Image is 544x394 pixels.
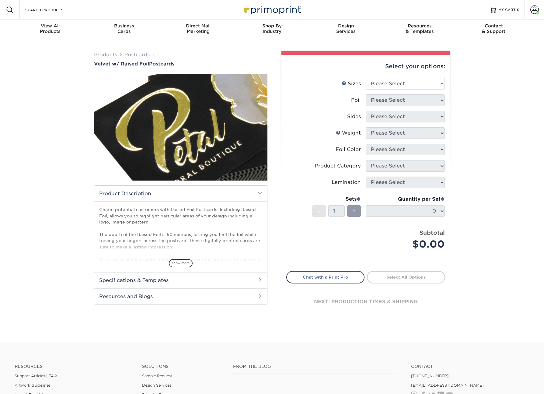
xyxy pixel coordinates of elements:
[161,23,235,29] span: Direct Mail
[347,113,361,120] div: Sides
[15,383,51,388] a: Artwork Guidelines
[315,162,361,170] div: Product Category
[367,271,445,283] a: Select All Options
[517,8,520,12] span: 0
[457,23,531,34] div: & Support
[498,7,516,12] span: MY CART
[233,364,395,369] h4: From the Blog
[342,80,361,87] div: Sizes
[411,374,449,378] a: [PHONE_NUMBER]
[94,272,267,288] h2: Specifications & Templates
[142,364,224,369] h4: Solutions
[94,186,267,201] h2: Product Description
[235,19,309,39] a: Shop ByIndustry
[286,283,445,320] div: next: production times & shipping
[383,23,457,29] span: Resources
[318,206,320,216] span: -
[235,23,309,29] span: Shop By
[420,229,445,236] strong: Subtotal
[457,19,531,39] a: Contact& Support
[15,374,57,378] a: Support Articles | FAQ
[411,383,484,388] a: [EMAIL_ADDRESS][DOMAIN_NAME]
[309,19,383,39] a: DesignServices
[383,23,457,34] div: & Templates
[169,259,193,267] span: show more
[94,61,149,67] span: Velvet w/ Raised Foil
[87,23,161,34] div: Cards
[94,52,117,58] a: Products
[309,23,383,29] span: Design
[161,23,235,34] div: Marketing
[142,374,172,378] a: Sample Request
[309,23,383,34] div: Services
[94,61,267,67] h1: Postcards
[286,271,364,283] a: Chat with a Print Pro
[94,67,267,187] img: Velvet w/ Raised Foil 01
[336,129,361,137] div: Weight
[25,6,84,13] input: SEARCH PRODUCTS.....
[15,364,133,369] h4: Resources
[124,52,150,58] a: Postcards
[94,288,267,304] h2: Resources and Blogs
[286,55,445,78] div: Select your options:
[142,383,171,388] a: Design Services
[351,97,361,104] div: Foil
[87,23,161,29] span: Business
[161,19,235,39] a: Direct MailMarketing
[366,195,445,203] div: Quantity per Set
[87,19,161,39] a: BusinessCards
[383,19,457,39] a: Resources& Templates
[235,23,309,34] div: Industry
[94,61,267,67] a: Velvet w/ Raised FoilPostcards
[336,146,361,153] div: Foil Color
[332,179,361,186] div: Lamination
[13,23,87,34] div: Products
[99,206,262,275] p: Charm potential customers with Raised Foil Postcards. Including Raised Foil, allows you to highli...
[312,195,361,203] div: Sets
[13,23,87,29] span: View All
[352,206,356,216] span: +
[457,23,531,29] span: Contact
[411,364,529,369] a: Contact
[370,237,445,252] div: $0.00
[13,19,87,39] a: View AllProducts
[242,3,302,16] img: Primoprint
